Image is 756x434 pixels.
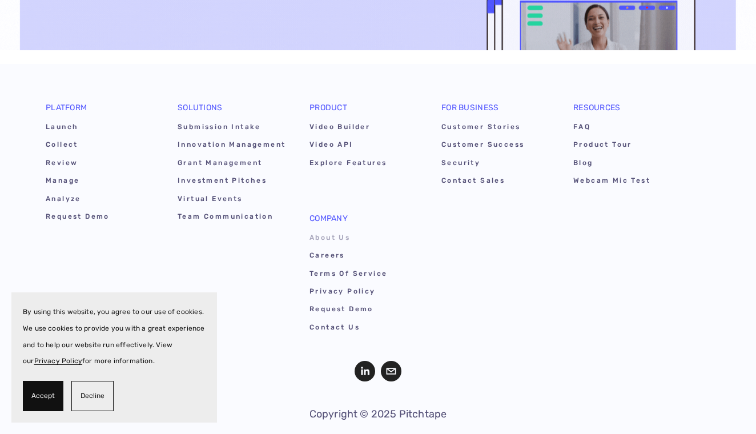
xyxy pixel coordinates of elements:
[309,215,419,231] div: Company
[309,231,419,248] a: About Us
[71,381,114,411] button: Decline
[178,156,287,174] a: Grant Management
[309,267,419,284] a: Terms of Service
[34,357,83,365] a: Privacy Policy
[178,138,287,155] a: Innovation Management
[46,156,155,174] a: Review
[355,361,375,381] a: LinkedIn
[309,156,419,174] a: Explore Features
[23,304,206,369] p: By using this website, you agree to our use of cookies. We use cookies to provide you with a grea...
[309,320,419,338] a: Contact Us
[309,104,419,120] div: Product
[46,210,155,227] a: Request Demo
[46,138,155,155] a: Collect
[178,210,287,227] a: Team Communication
[178,192,287,210] a: Virtual Events
[441,104,550,120] div: For Business
[573,120,682,138] a: FAQ
[46,192,155,210] a: Analyze
[178,120,287,138] a: Submission Intake
[11,292,217,423] section: Cookie banner
[381,361,401,381] a: hello@pitchtape.com
[46,104,155,120] div: Platform
[309,248,419,266] a: Careers
[81,388,104,404] span: Decline
[217,406,540,423] p: Copyright © 2025 Pitchtape
[31,388,55,404] span: Accept
[573,138,682,155] a: Product Tour
[23,381,63,411] button: Accept
[178,174,287,191] a: Investment Pitches
[441,156,550,174] a: Security
[309,120,419,138] a: Video Builder
[309,302,419,320] a: Request Demo
[441,174,550,191] a: Contact Sales
[178,104,287,120] div: Solutions
[573,174,682,191] a: Webcam Mic Test
[309,138,419,155] a: Video API
[573,156,682,174] a: Blog
[46,174,155,191] a: Manage
[46,120,155,138] a: Launch
[441,138,550,155] a: Customer Success
[309,284,419,302] a: Privacy Policy
[699,379,756,434] iframe: Chat Widget
[441,120,550,138] a: Customer Stories
[573,104,682,120] div: Resources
